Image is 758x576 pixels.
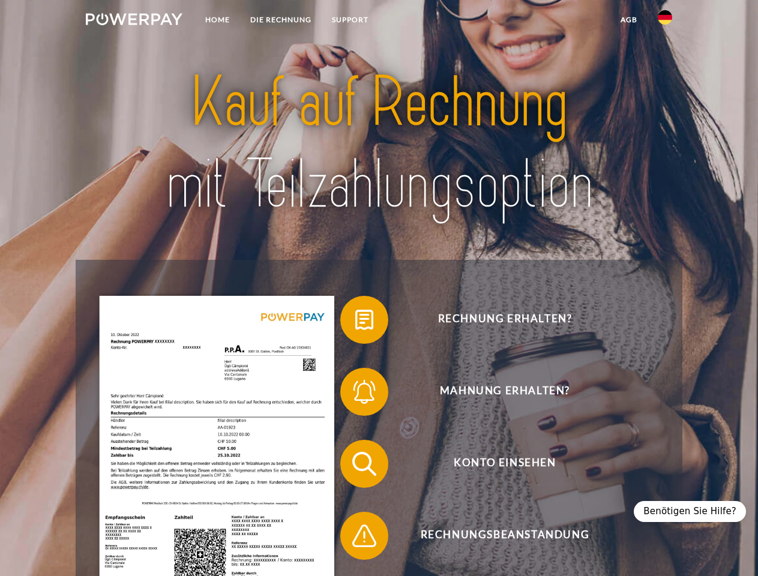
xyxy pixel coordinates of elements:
img: title-powerpay_de.svg [115,58,643,230]
button: Mahnung erhalten? [340,368,652,416]
a: agb [610,9,648,31]
img: qb_bell.svg [349,377,379,407]
a: DIE RECHNUNG [240,9,322,31]
a: Home [195,9,240,31]
button: Konto einsehen [340,440,652,488]
img: qb_warning.svg [349,521,379,551]
span: Konto einsehen [358,440,652,488]
span: Rechnungsbeanstandung [358,512,652,560]
a: SUPPORT [322,9,379,31]
img: qb_bill.svg [349,305,379,335]
button: Rechnung erhalten? [340,296,652,344]
div: Benötigen Sie Hilfe? [634,501,746,522]
button: Rechnungsbeanstandung [340,512,652,560]
img: logo-powerpay-white.svg [86,13,182,25]
img: de [658,10,672,25]
span: Mahnung erhalten? [358,368,652,416]
img: qb_search.svg [349,449,379,479]
span: Rechnung erhalten? [358,296,652,344]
